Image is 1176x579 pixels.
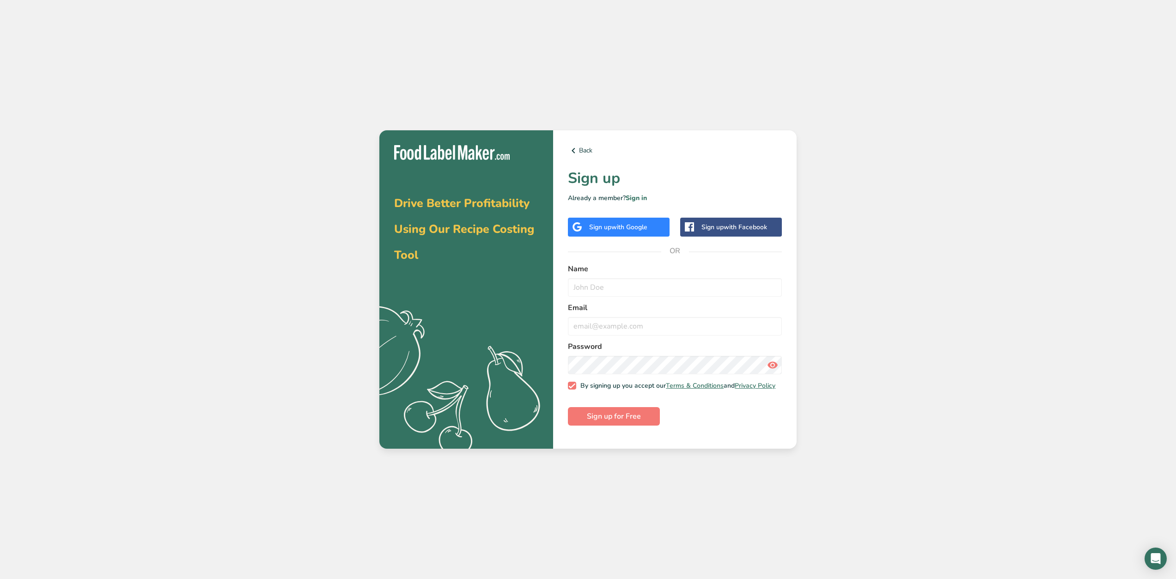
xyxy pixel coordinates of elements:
[568,407,660,426] button: Sign up for Free
[661,237,689,265] span: OR
[568,167,782,189] h1: Sign up
[568,193,782,203] p: Already a member?
[724,223,767,232] span: with Facebook
[568,145,782,156] a: Back
[568,341,782,352] label: Password
[568,263,782,274] label: Name
[394,145,510,160] img: Food Label Maker
[701,222,767,232] div: Sign up
[394,195,534,263] span: Drive Better Profitability Using Our Recipe Costing Tool
[568,278,782,297] input: John Doe
[626,194,647,202] a: Sign in
[568,317,782,335] input: email@example.com
[666,381,724,390] a: Terms & Conditions
[587,411,641,422] span: Sign up for Free
[576,382,776,390] span: By signing up you accept our and
[735,381,775,390] a: Privacy Policy
[1145,548,1167,570] div: Open Intercom Messenger
[611,223,647,232] span: with Google
[568,302,782,313] label: Email
[589,222,647,232] div: Sign up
